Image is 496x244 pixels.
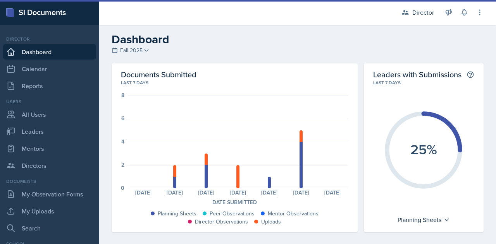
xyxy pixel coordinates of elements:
div: 0 [121,185,124,191]
h2: Leaders with Submissions [373,70,462,79]
div: Planning Sheets [158,210,196,218]
div: Director Observations [195,218,248,226]
a: Calendar [3,61,96,77]
div: 6 [121,116,124,121]
div: [DATE] [254,190,285,195]
div: [DATE] [191,190,222,195]
a: Leaders [3,124,96,139]
div: Users [3,98,96,105]
a: All Users [3,107,96,122]
span: Fall 2025 [120,46,143,55]
div: Uploads [261,218,281,226]
div: [DATE] [159,190,190,195]
div: Peer Observations [210,210,255,218]
text: 25% [410,139,437,159]
div: [DATE] [285,190,317,195]
div: [DATE] [127,190,159,195]
div: 2 [121,162,124,167]
a: Directors [3,158,96,173]
div: Director [3,36,96,43]
a: Search [3,220,96,236]
div: 4 [121,139,124,144]
div: Last 7 days [121,79,348,86]
h2: Documents Submitted [121,70,348,79]
div: Mentor Observations [268,210,319,218]
div: Date Submitted [121,198,348,206]
h2: Dashboard [112,32,484,46]
a: My Observation Forms [3,186,96,202]
a: My Uploads [3,203,96,219]
div: Documents [3,178,96,185]
div: [DATE] [222,190,253,195]
a: Dashboard [3,44,96,60]
div: Director [412,8,434,17]
div: [DATE] [317,190,348,195]
a: Reports [3,78,96,94]
a: Mentors [3,141,96,156]
div: Last 7 days [373,79,474,86]
div: 8 [121,92,124,98]
div: Planning Sheets [394,213,454,226]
